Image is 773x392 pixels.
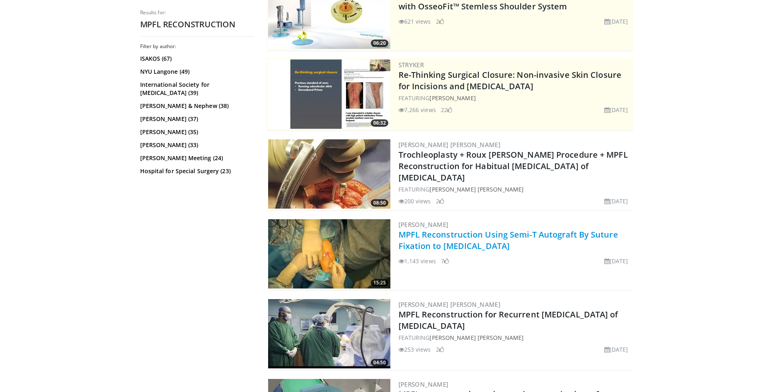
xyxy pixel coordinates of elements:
a: ISAKOS (67) [140,55,252,63]
p: Results for: [140,9,254,16]
li: [DATE] [604,257,628,265]
span: 06:32 [371,119,388,127]
li: 200 views [399,197,431,205]
a: [PERSON_NAME] [PERSON_NAME] [429,334,524,341]
img: 33941cd6-6fcb-4e64-b8b4-828558d2faf3.300x170_q85_crop-smart_upscale.jpg [268,219,390,288]
a: NYU Langone (49) [140,68,252,76]
div: FEATURING [399,333,632,342]
li: 2 [436,17,444,26]
li: 621 views [399,17,431,26]
a: 04:50 [268,299,390,368]
span: 08:50 [371,199,388,207]
img: f1f532c3-0ef6-42d5-913a-00ff2bbdb663.300x170_q85_crop-smart_upscale.jpg [268,59,390,129]
li: 22 [441,106,452,114]
a: [PERSON_NAME] (37) [140,115,252,123]
li: 1,143 views [399,257,436,265]
a: 08:50 [268,139,390,209]
a: [PERSON_NAME] [PERSON_NAME] [399,300,501,308]
li: [DATE] [604,345,628,354]
a: [PERSON_NAME] [PERSON_NAME] [429,185,524,193]
h2: MPFL RECONSTRUCTION [140,19,254,30]
a: [PERSON_NAME] (35) [140,128,252,136]
a: [PERSON_NAME] [399,220,449,229]
a: 15:25 [268,219,390,288]
h3: Filter by author: [140,43,254,50]
a: Stryker [399,61,424,69]
a: MPFL Reconstruction for Recurrent [MEDICAL_DATA] of [MEDICAL_DATA] [399,309,618,331]
span: 04:50 [371,359,388,366]
div: FEATURING [399,94,632,102]
span: 15:25 [371,279,388,286]
li: [DATE] [604,106,628,114]
li: 253 views [399,345,431,354]
a: International Society for [MEDICAL_DATA] (39) [140,81,252,97]
a: [PERSON_NAME] & Nephew (38) [140,102,252,110]
a: Re-Thinking Surgical Closure: Non-invasive Skin Closure for Incisions and [MEDICAL_DATA] [399,69,622,92]
li: 7,266 views [399,106,436,114]
div: FEATURING [399,185,632,194]
img: 9788eed1-0287-45a2-92de-6679ccfddeb5.300x170_q85_crop-smart_upscale.jpg [268,299,390,368]
li: [DATE] [604,197,628,205]
a: Trochleoplasty + Roux [PERSON_NAME] Procedure + MPFL Reconstruction for Habitual [MEDICAL_DATA] o... [399,149,628,183]
a: [PERSON_NAME] [PERSON_NAME] [399,141,501,149]
a: 06:32 [268,59,390,129]
a: [PERSON_NAME] (33) [140,141,252,149]
li: 2 [436,197,444,205]
span: 06:20 [371,40,388,47]
a: [PERSON_NAME] [399,380,449,388]
a: [PERSON_NAME] Meeting (24) [140,154,252,162]
a: MPFL Reconstruction Using Semi-T Autograft By Suture Fixation to [MEDICAL_DATA] [399,229,618,251]
li: [DATE] [604,17,628,26]
a: Hospital for Special Surgery (23) [140,167,252,175]
li: 2 [436,345,444,354]
a: [PERSON_NAME] [429,94,476,102]
img: 16f19f6c-2f18-4d4f-b970-79e3a76f40c0.300x170_q85_crop-smart_upscale.jpg [268,139,390,209]
li: 7 [441,257,449,265]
